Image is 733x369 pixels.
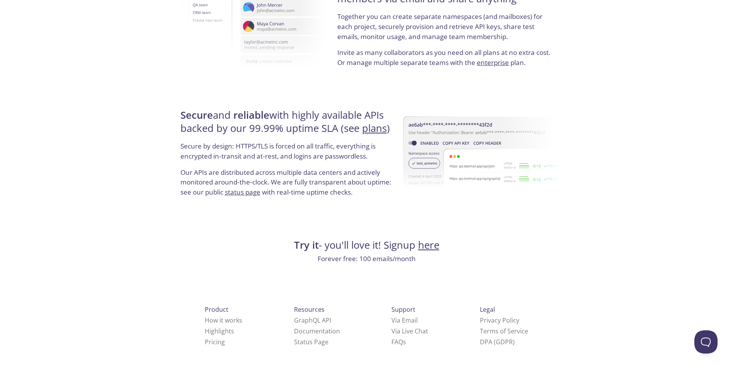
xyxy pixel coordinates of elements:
[391,327,428,335] a: Via Live Chat
[205,338,225,346] a: Pricing
[480,316,519,325] a: Privacy Policy
[480,305,495,314] span: Legal
[294,338,328,346] a: Status Page
[294,316,331,325] a: GraphQL API
[205,316,242,325] a: How it works
[180,109,396,142] h4: and with highly available APIs backed by our 99.99% uptime SLA (see )
[225,188,260,196] a: status page
[205,327,234,335] a: Highlights
[294,305,325,314] span: Resources
[391,316,418,325] a: Via Email
[403,338,406,346] span: s
[180,167,396,203] p: Our APIs are distributed across multiple data centers and actively monitored around-the-clock. We...
[477,58,509,67] a: enterprise
[480,327,528,335] a: Terms of Service
[178,239,555,252] h4: - you'll love it! Signup
[294,238,319,252] strong: Try it
[694,330,718,354] iframe: Help Scout Beacon - Open
[180,141,396,167] p: Secure by design: HTTPS/TLS is forced on all traffic, everything is encrypted in-transit and at-r...
[391,338,406,346] a: FAQ
[337,48,553,67] p: Invite as many collaborators as you need on all plans at no extra cost. Or manage multiple separa...
[180,108,213,122] strong: Secure
[403,92,562,216] img: uptime
[233,108,269,122] strong: reliable
[178,254,555,264] p: Forever free: 100 emails/month
[391,305,415,314] span: Support
[480,338,515,346] a: DPA (GDPR)
[362,121,387,135] a: plans
[205,305,228,314] span: Product
[294,327,340,335] a: Documentation
[418,238,439,252] a: here
[337,12,553,48] p: Together you can create separate namespaces (and mailboxes) for each project, securely provision ...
